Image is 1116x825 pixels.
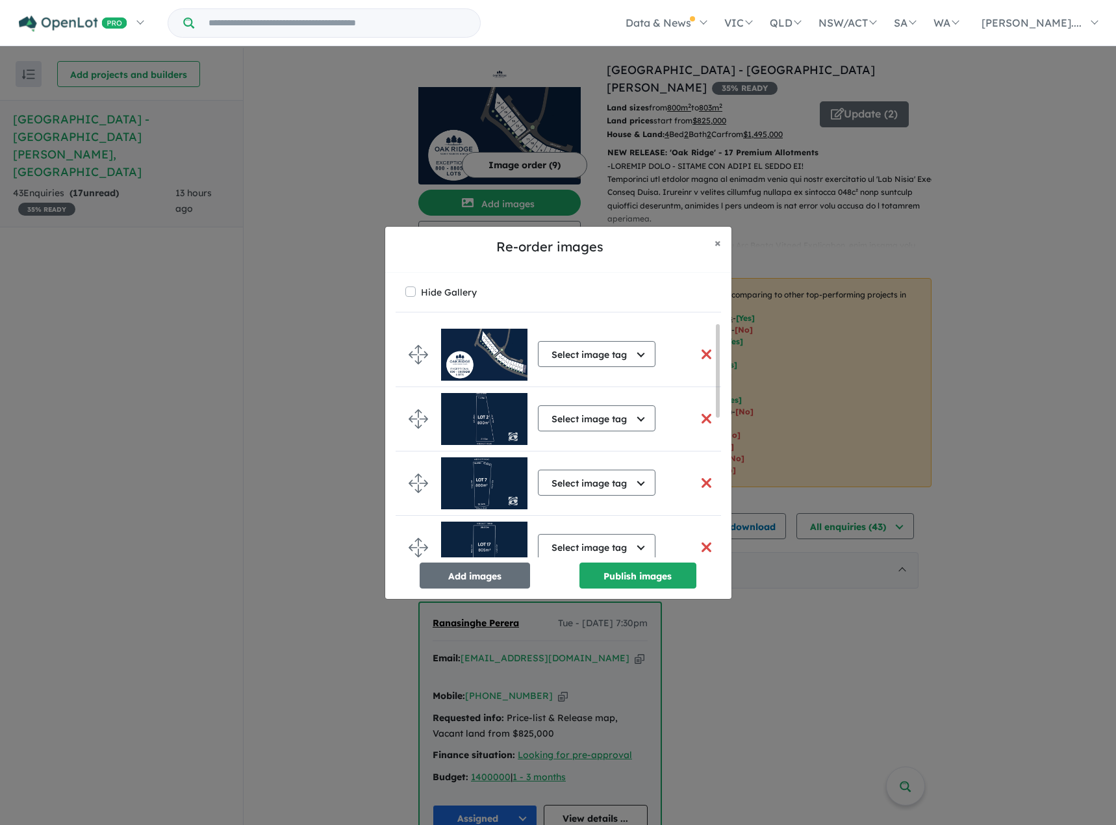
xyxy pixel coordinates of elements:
span: × [715,235,721,250]
button: Select image tag [538,470,655,496]
button: Select image tag [538,534,655,560]
img: Oak%20Ridge%20Estate%20-%20Narre%20Warren%20North___1755041113.jpg [441,329,527,381]
button: Select image tag [538,405,655,431]
img: Oak%20Ridge%20Estate%20-%20Narre%20Warren%20North___1755041237.jpg [441,522,527,574]
label: Hide Gallery [421,283,477,301]
img: drag.svg [409,474,428,493]
img: drag.svg [409,345,428,364]
img: drag.svg [409,409,428,429]
img: Oak%20Ridge%20Estate%20-%20Narre%20Warren%20North___1755041186.jpg [441,457,527,509]
button: Add images [420,563,530,589]
img: Oak%20Ridge%20Estate%20-%20Narre%20Warren%20North___1755041226.jpg [441,393,527,445]
img: drag.svg [409,538,428,557]
button: Select image tag [538,341,655,367]
img: Openlot PRO Logo White [19,16,127,32]
span: [PERSON_NAME].... [982,16,1082,29]
button: Publish images [579,563,696,589]
input: Try estate name, suburb, builder or developer [197,9,477,37]
h5: Re-order images [396,237,704,257]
